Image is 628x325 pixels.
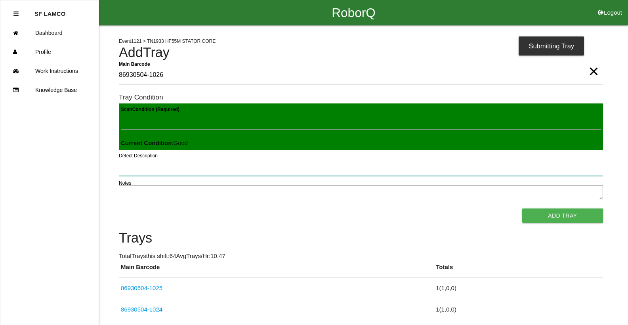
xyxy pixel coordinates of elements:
[0,61,99,80] a: Work Instructions
[0,23,99,42] a: Dashboard
[434,263,603,278] th: Totals
[121,140,188,146] span: : Good
[519,36,584,55] div: Submitting Tray
[119,180,131,187] label: Notes
[119,152,158,159] label: Defect Description
[119,231,603,246] h4: Trays
[119,66,603,84] input: Required
[0,42,99,61] a: Profile
[522,208,603,223] button: Add Tray
[119,61,150,67] b: Main Barcode
[121,285,162,291] a: 86930504-1025
[119,252,603,261] p: Total Trays this shift: 64 Avg Trays /Hr: 10.47
[0,80,99,99] a: Knowledge Base
[121,306,162,313] a: 86930504-1024
[119,45,603,60] h4: Add Tray
[121,107,179,112] b: Scan Condition (Required)
[434,278,603,299] td: 1 ( 1 , 0 , 0 )
[119,38,216,44] span: Event 1121 > TN1933 HF55M STATOR CORE
[119,263,434,278] th: Main Barcode
[119,94,603,101] h6: Tray Condition
[34,4,65,17] p: SF LAMCO
[434,299,603,320] td: 1 ( 1 , 0 , 0 )
[13,4,19,23] div: Close
[121,140,172,146] b: Current Condition
[588,55,599,71] span: Clear Input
